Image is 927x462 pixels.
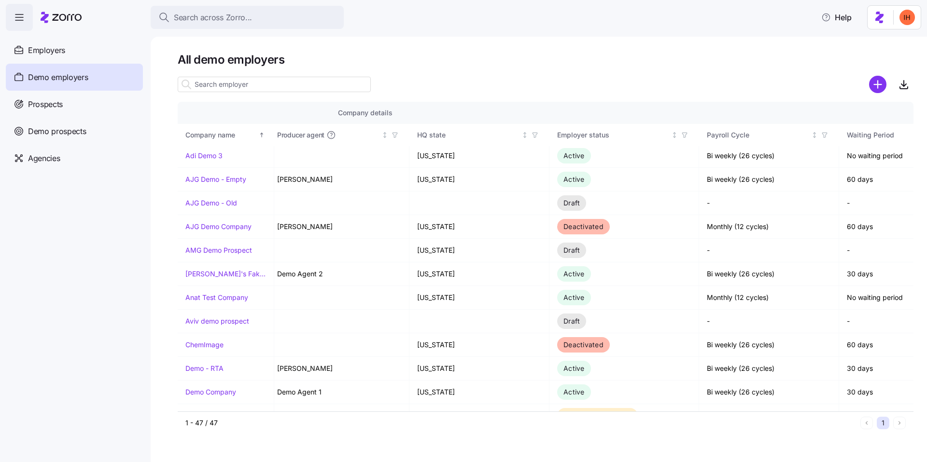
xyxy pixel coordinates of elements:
[185,411,236,421] a: Demo Company
[409,357,549,380] td: [US_STATE]
[269,357,409,380] td: [PERSON_NAME]
[185,418,857,428] div: 1 - 47 / 47
[381,132,388,138] div: Not sorted
[877,417,889,429] button: 1
[549,124,699,146] th: Employer statusNot sorted
[699,380,839,404] td: Bi weekly (26 cycles)
[6,91,143,118] a: Prospects
[28,44,65,56] span: Employers
[409,262,549,286] td: [US_STATE]
[563,411,632,420] span: Waiting for employer
[814,8,859,27] button: Help
[557,130,669,140] div: Employer status
[563,222,604,231] span: Deactivated
[178,77,371,92] input: Search employer
[28,98,63,110] span: Prospects
[178,52,913,67] h1: All demo employers
[899,10,915,25] img: f3711480c2c985a33e19d88a07d4c111
[178,124,274,146] th: Company nameSorted ascending
[409,333,549,357] td: [US_STATE]
[671,132,678,138] div: Not sorted
[269,215,409,239] td: [PERSON_NAME]
[185,198,237,208] a: AJG Demo - Old
[869,76,886,93] svg: add icon
[151,6,344,29] button: Search across Zorro...
[699,333,839,357] td: Bi weekly (26 cycles)
[185,364,224,373] a: Demo - RTA
[258,132,265,138] div: Sorted ascending
[28,125,86,137] span: Demo prospects
[409,380,549,404] td: [US_STATE]
[409,286,549,310] td: [US_STATE]
[699,124,839,146] th: Payroll CycleNot sorted
[699,215,839,239] td: Monthly (12 cycles)
[185,222,252,231] a: AJG Demo Company
[563,270,585,278] span: Active
[563,340,604,349] span: Deactivated
[563,199,580,207] span: Draft
[269,124,409,146] th: Producer agentNot sorted
[821,12,852,23] span: Help
[269,380,409,404] td: Demo Agent 1
[563,317,580,325] span: Draft
[28,152,60,164] span: Agencies
[409,239,549,262] td: [US_STATE]
[6,118,143,145] a: Demo prospects
[699,191,839,215] td: -
[277,130,324,140] span: Producer agent
[269,262,409,286] td: Demo Agent 2
[699,404,839,428] td: -
[860,417,873,429] button: Previous page
[185,387,236,397] a: Demo Company
[185,151,223,161] a: Adi Demo 3
[185,340,224,350] a: ChemImage
[699,144,839,168] td: Bi weekly (26 cycles)
[563,246,580,254] span: Draft
[185,245,252,255] a: AMG Demo Prospect
[185,316,249,326] a: Aviv demo prospect
[563,364,585,372] span: Active
[269,168,409,191] td: [PERSON_NAME]
[563,388,585,396] span: Active
[185,130,257,140] div: Company name
[893,417,906,429] button: Next page
[409,144,549,168] td: [US_STATE]
[699,357,839,380] td: Bi weekly (26 cycles)
[409,168,549,191] td: [US_STATE]
[185,269,266,279] a: [PERSON_NAME]'s Fake Company
[185,293,248,302] a: Anat Test Company
[563,151,585,160] span: Active
[563,175,585,183] span: Active
[699,262,839,286] td: Bi weekly (26 cycles)
[699,286,839,310] td: Monthly (12 cycles)
[409,124,549,146] th: HQ stateNot sorted
[563,293,585,301] span: Active
[521,132,528,138] div: Not sorted
[707,130,809,140] div: Payroll Cycle
[28,71,88,83] span: Demo employers
[6,64,143,91] a: Demo employers
[699,239,839,262] td: -
[811,132,818,138] div: Not sorted
[699,168,839,191] td: Bi weekly (26 cycles)
[699,310,839,333] td: -
[6,37,143,64] a: Employers
[6,145,143,172] a: Agencies
[174,12,252,24] span: Search across Zorro...
[417,130,520,140] div: HQ state
[185,175,246,184] a: AJG Demo - Empty
[409,215,549,239] td: [US_STATE]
